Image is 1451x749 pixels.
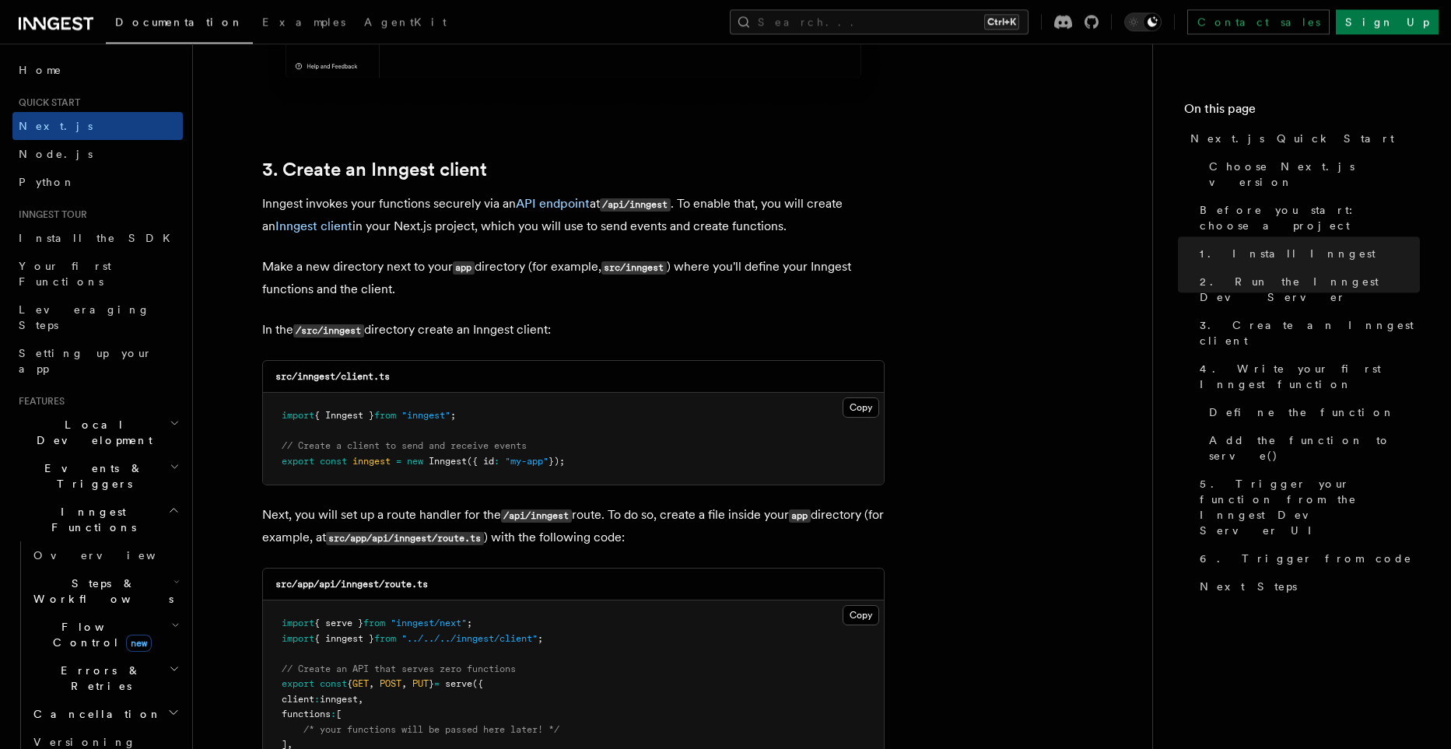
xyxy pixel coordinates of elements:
span: , [358,694,363,705]
span: ; [538,633,543,644]
button: Copy [843,397,879,418]
span: Node.js [19,148,93,160]
a: Define the function [1203,398,1420,426]
span: Features [12,395,65,408]
span: 3. Create an Inngest client [1200,317,1420,348]
span: AgentKit [364,16,447,28]
span: import [282,618,314,628]
a: Next.js [12,112,183,140]
span: Setting up your app [19,347,152,375]
p: In the directory create an Inngest client: [262,319,885,341]
span: export [282,678,314,689]
code: /api/inngest [501,509,572,523]
a: Sign Up [1336,9,1439,34]
span: Documentation [115,16,244,28]
span: Events & Triggers [12,460,170,492]
a: Overview [27,541,183,569]
span: const [320,678,347,689]
a: Next.js Quick Start [1184,124,1420,152]
button: Cancellation [27,700,183,728]
a: API endpoint [516,196,590,211]
span: export [282,456,314,467]
span: import [282,410,314,421]
span: from [363,618,385,628]
span: // Create a client to send and receive events [282,440,527,451]
p: Make a new directory next to your directory (for example, ) where you'll define your Inngest func... [262,256,885,300]
span: : [494,456,499,467]
span: GET [352,678,369,689]
span: Versioning [33,736,136,748]
span: 2. Run the Inngest Dev Server [1200,274,1420,305]
span: const [320,456,347,467]
span: : [331,709,336,719]
span: ; [467,618,472,628]
span: Define the function [1209,404,1395,420]
span: Next.js Quick Start [1190,131,1394,146]
span: Quick start [12,96,80,109]
a: Contact sales [1187,9,1330,34]
a: Examples [253,5,355,42]
span: = [434,678,440,689]
span: inngest [352,456,391,467]
button: Local Development [12,411,183,454]
a: 3. Create an Inngest client [1193,311,1420,355]
a: 4. Write your first Inngest function [1193,355,1420,398]
a: Install the SDK [12,224,183,252]
a: Python [12,168,183,196]
a: Add the function to serve() [1203,426,1420,470]
button: Steps & Workflows [27,569,183,613]
span: new [126,635,152,652]
span: "../../../inngest/client" [401,633,538,644]
span: new [407,456,423,467]
span: Next.js [19,120,93,132]
span: Overview [33,549,194,562]
span: POST [380,678,401,689]
span: PUT [412,678,429,689]
span: Your first Functions [19,260,111,288]
span: Local Development [12,417,170,448]
a: Home [12,56,183,84]
span: Choose Next.js version [1209,159,1420,190]
span: 4. Write your first Inngest function [1200,361,1420,392]
span: , [401,678,407,689]
a: Before you start: choose a project [1193,196,1420,240]
span: : [314,694,320,705]
span: Python [19,176,75,188]
span: Steps & Workflows [27,576,173,607]
button: Events & Triggers [12,454,183,498]
span: ({ [472,678,483,689]
span: // Create an API that serves zero functions [282,663,516,674]
button: Toggle dark mode [1124,12,1162,31]
span: serve [445,678,472,689]
code: src/app/api/inngest/route.ts [326,532,484,545]
code: app [453,261,475,275]
span: Errors & Retries [27,663,169,694]
code: /src/inngest [293,324,364,338]
a: Inngest client [275,219,352,233]
span: 1. Install Inngest [1200,246,1376,261]
span: Flow Control [27,619,171,650]
code: src/inngest [601,261,667,275]
a: 3. Create an Inngest client [262,159,487,180]
span: [ [336,709,342,719]
span: , [369,678,374,689]
code: /api/inngest [600,198,671,212]
span: client [282,694,314,705]
button: Inngest Functions [12,498,183,541]
span: from [374,410,396,421]
span: = [396,456,401,467]
span: Inngest Functions [12,504,168,535]
span: { [347,678,352,689]
span: "inngest/next" [391,618,467,628]
span: "my-app" [505,456,549,467]
span: 6. Trigger from code [1200,551,1412,566]
span: inngest [320,694,358,705]
span: Leveraging Steps [19,303,150,331]
a: 5. Trigger your function from the Inngest Dev Server UI [1193,470,1420,544]
a: 6. Trigger from code [1193,544,1420,572]
a: Leveraging Steps [12,296,183,339]
span: functions [282,709,331,719]
code: src/app/api/inngest/route.ts [275,579,428,590]
p: Inngest invokes your functions securely via an at . To enable that, you will create an in your Ne... [262,193,885,237]
span: ; [450,410,456,421]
